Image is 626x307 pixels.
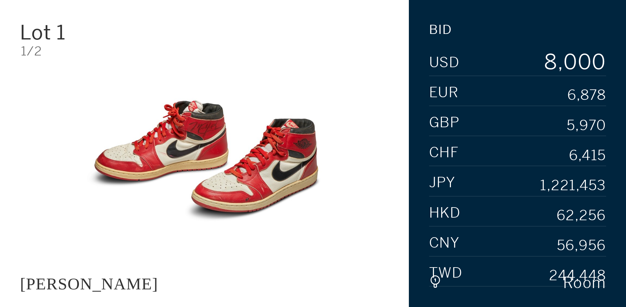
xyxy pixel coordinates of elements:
[429,146,459,160] span: CHF
[592,52,606,72] div: 0
[429,55,460,70] span: USD
[20,274,158,293] div: [PERSON_NAME]
[429,115,460,130] span: GBP
[563,52,578,72] div: 0
[540,178,606,193] div: 1,221,453
[549,269,606,283] div: 244,448
[429,236,460,250] span: CNY
[543,72,558,93] div: 9
[567,118,606,133] div: 5,970
[65,68,344,253] img: JACQUES MAJORELLE
[429,23,452,36] div: Bid
[567,88,606,103] div: 6,878
[441,275,606,290] div: Room
[21,45,389,57] div: 1/2
[429,206,461,220] span: HKD
[557,208,606,223] div: 62,256
[429,176,455,190] span: JPY
[20,23,143,42] div: Lot 1
[543,52,558,72] div: 8
[578,52,592,72] div: 0
[429,266,463,280] span: TWD
[429,85,459,100] span: EUR
[557,239,606,253] div: 56,956
[569,148,606,163] div: 6,415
